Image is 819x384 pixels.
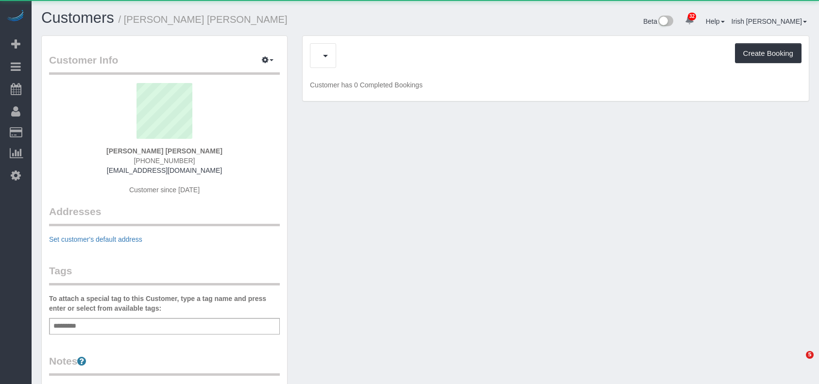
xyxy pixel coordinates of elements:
[643,17,673,25] a: Beta
[49,294,280,313] label: To attach a special tag to this Customer, type a tag name and press enter or select from availabl...
[41,9,114,26] a: Customers
[49,53,280,75] legend: Customer Info
[49,354,280,376] legend: Notes
[732,17,807,25] a: Irish [PERSON_NAME]
[735,43,802,64] button: Create Booking
[786,351,809,374] iframe: Intercom live chat
[129,186,200,194] span: Customer since [DATE]
[119,14,288,25] small: / [PERSON_NAME] [PERSON_NAME]
[706,17,725,25] a: Help
[49,264,280,285] legend: Tags
[106,147,222,155] strong: [PERSON_NAME] [PERSON_NAME]
[6,10,25,23] img: Automaid Logo
[688,13,696,20] span: 32
[107,167,222,174] a: [EMAIL_ADDRESS][DOMAIN_NAME]
[680,10,699,31] a: 32
[806,351,814,359] span: 5
[310,80,802,90] p: Customer has 0 Completed Bookings
[49,235,142,243] a: Set customer's default address
[657,16,673,28] img: New interface
[134,157,195,165] span: [PHONE_NUMBER]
